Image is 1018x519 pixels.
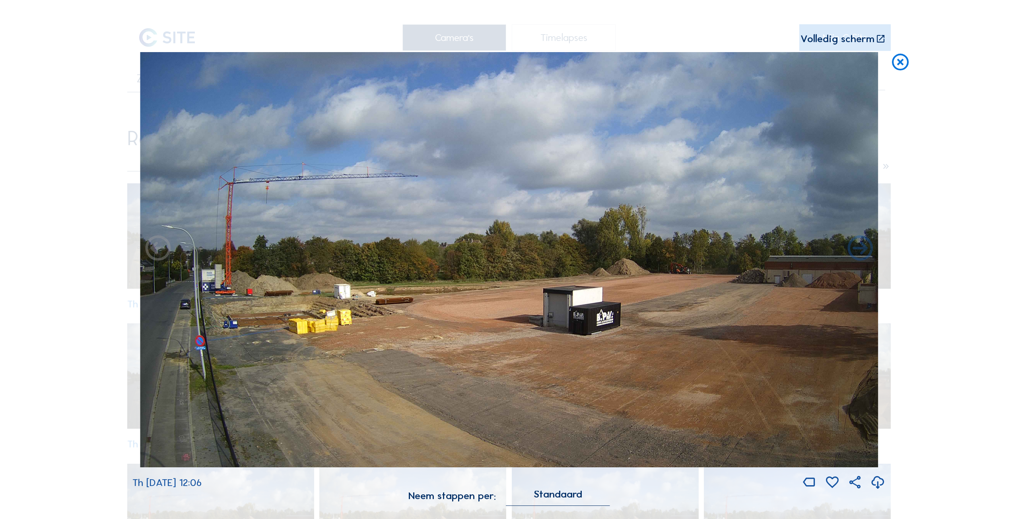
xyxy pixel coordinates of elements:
[845,234,875,264] i: Back
[408,491,496,501] div: Neem stappen per:
[143,234,173,264] i: Forward
[132,476,202,489] span: Th [DATE] 12:06
[800,34,874,44] div: Volledig scherm
[534,491,582,498] div: Standaard
[140,52,878,467] img: Image
[506,491,610,506] div: Standaard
